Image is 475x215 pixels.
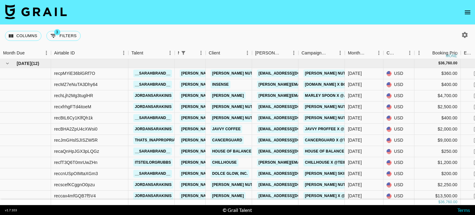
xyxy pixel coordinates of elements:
a: [PERSON_NAME][EMAIL_ADDRESS][PERSON_NAME][DOMAIN_NAME] [180,114,312,122]
a: [PERSON_NAME][EMAIL_ADDRESS][PERSON_NAME][DOMAIN_NAME] [180,92,312,100]
div: USD [383,179,414,191]
div: © Grail Talent [223,207,252,213]
button: Sort [188,49,196,57]
div: recaQnHpJGX3pLQGz [54,148,99,154]
a: [PERSON_NAME][EMAIL_ADDRESS][PERSON_NAME][DOMAIN_NAME] [180,125,312,133]
a: jordansarakinis [133,181,173,189]
a: House of Balance x @_sarahbrand_ [303,148,385,155]
span: ( 12 ) [31,60,39,67]
button: Sort [280,49,289,57]
a: Javvy Coffee [211,125,242,133]
div: [PERSON_NAME] [255,47,280,59]
button: Sort [75,49,83,57]
a: [PERSON_NAME] Nutrition [211,70,267,77]
div: $2,250.00 [414,179,461,191]
img: Grail Talent [5,4,67,19]
div: 36,760.00 [440,200,457,205]
div: Booking Price [432,47,460,59]
a: [PERSON_NAME] [211,92,246,100]
button: Select columns [5,31,41,41]
div: $200.00 [414,168,461,179]
div: $4,700.00 [414,90,461,101]
a: [EMAIL_ADDRESS][DOMAIN_NAME] [257,136,326,144]
a: [PERSON_NAME][EMAIL_ADDRESS][PERSON_NAME][DOMAIN_NAME] [180,81,312,88]
div: Currency [383,47,414,59]
a: Chillhouse [211,159,238,166]
button: Show filters [46,31,81,41]
button: Menu [243,48,252,58]
div: USD [383,79,414,90]
a: Dolce Glow, Inc. [211,170,249,178]
div: Manager [178,47,179,59]
a: jordansarakinis [133,192,173,200]
a: [PERSON_NAME][EMAIL_ADDRESS][PERSON_NAME][DOMAIN_NAME] [180,136,312,144]
div: USD [383,90,414,101]
div: Sep '25 [348,126,362,132]
a: [PERSON_NAME][EMAIL_ADDRESS][PERSON_NAME][DOMAIN_NAME] [180,148,312,155]
div: Sep '25 [348,170,362,177]
div: money [446,54,460,58]
a: [PERSON_NAME][EMAIL_ADDRESS][PERSON_NAME][DOMAIN_NAME] [180,159,312,166]
div: USD [383,101,414,113]
div: Sep '25 [348,92,362,99]
a: [PERSON_NAME] Nutrition [211,181,267,189]
div: Sep '25 [348,81,362,88]
button: Sort [396,49,405,57]
a: [PERSON_NAME] Nutrition [211,114,267,122]
a: Marley Spoon x @jordansara [303,92,372,100]
button: Menu [165,48,175,58]
div: $ [438,200,440,205]
button: Show filters [179,49,188,57]
div: $400.00 [414,79,461,90]
a: Insense [211,81,230,88]
div: Month Due [348,47,366,59]
a: Javvy Proffee x @jordansarakinis [303,125,383,133]
div: $2,000.00 [414,124,461,135]
a: [PERSON_NAME][EMAIL_ADDRESS][PERSON_NAME][DOMAIN_NAME] [257,92,390,100]
div: reccax4mfGQB7f5V4 [54,193,96,199]
div: USD [383,113,414,124]
a: [EMAIL_ADDRESS][DOMAIN_NAME] [257,125,326,133]
button: Menu [405,48,414,58]
div: USD [383,157,414,168]
div: $400.00 [414,113,461,124]
a: Terms [457,207,470,213]
a: House of Balance [211,148,253,155]
a: [PERSON_NAME] Nutrition [211,103,267,111]
a: [EMAIL_ADDRESS][DOMAIN_NAME] [257,148,326,155]
a: [EMAIL_ADDRESS][DOMAIN_NAME] [257,114,326,122]
a: thats_inappropriate [133,136,182,144]
div: recMZ7eNuTA3Dhy64 [54,81,98,88]
div: Client [209,47,220,59]
button: hide children [3,59,12,68]
div: Sep '25 [348,137,362,143]
button: Sort [366,49,374,57]
div: Sep '25 [348,104,362,110]
div: Client [206,47,252,59]
div: reccnUSpOIMtaXGm3 [54,170,98,177]
a: jordansarakinis [133,103,173,111]
a: [EMAIL_ADDRESS][DOMAIN_NAME] [257,170,326,178]
a: __sarahbrand__ [133,81,172,88]
button: Sort [327,49,336,57]
div: Currency [387,47,396,59]
div: Manager [175,47,206,59]
div: 1 active filter [179,49,188,57]
button: Sort [25,49,33,57]
a: __sarahbrand__ [133,148,172,155]
span: [DATE] [17,60,31,67]
a: [PERSON_NAME][EMAIL_ADDRESS][PERSON_NAME][DOMAIN_NAME] [180,103,312,111]
div: Expenses: Remove Commission? [464,47,473,59]
div: v 1.7.103 [5,208,17,212]
a: [PERSON_NAME][EMAIL_ADDRESS][PERSON_NAME][DOMAIN_NAME] [180,70,312,77]
a: jordansarakinis [133,125,173,133]
a: [PERSON_NAME][EMAIL_ADDRESS][PERSON_NAME][DOMAIN_NAME] [180,181,312,189]
div: Sep '25 [348,115,362,121]
button: Menu [336,48,345,58]
a: __sarahbrand__ [133,114,172,122]
div: recpMYiE36blGRf7O [54,70,95,76]
div: Airtable ID [54,47,75,59]
div: Month Due [345,47,383,59]
span: 3 [54,29,60,35]
a: [EMAIL_ADDRESS][DOMAIN_NAME] [257,192,326,200]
